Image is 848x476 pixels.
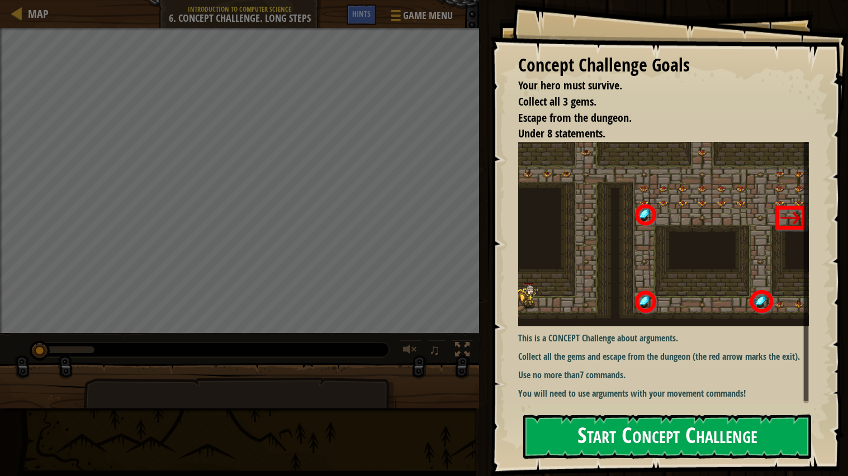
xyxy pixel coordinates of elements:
[518,126,605,141] span: Under 8 statements.
[504,94,806,110] li: Collect all 3 gems.
[518,94,596,109] span: Collect all 3 gems.
[504,110,806,126] li: Escape from the dungeon.
[504,78,806,94] li: Your hero must survive.
[580,369,623,381] strong: 7 commands
[427,340,446,363] button: ♫
[382,4,459,31] button: Game Menu
[518,78,622,93] span: Your hero must survive.
[523,415,811,459] button: Start Concept Challenge
[28,6,49,21] span: Map
[22,6,49,21] a: Map
[518,110,632,125] span: Escape from the dungeon.
[518,332,809,345] p: This is a CONCEPT Challenge about arguments.
[399,340,421,363] button: Adjust volume
[504,126,806,142] li: Under 8 statements.
[518,142,809,327] img: Asses2
[352,8,371,19] span: Hints
[518,53,809,78] div: Concept Challenge Goals
[429,341,440,358] span: ♫
[518,369,809,382] p: Use no more than .
[518,350,809,363] p: Collect all the gems and escape from the dungeon (the red arrow marks the exit).
[403,8,453,23] span: Game Menu
[518,387,809,400] p: You will need to use arguments with your movement commands!
[451,340,473,363] button: Toggle fullscreen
